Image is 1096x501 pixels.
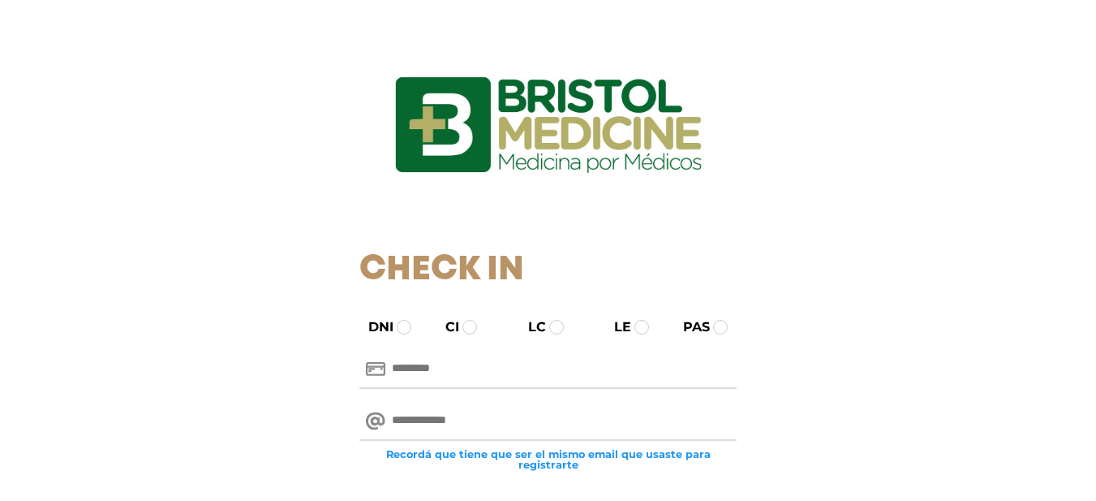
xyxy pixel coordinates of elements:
label: PAS [668,317,710,337]
label: LC [514,317,546,337]
label: DNI [354,317,393,337]
label: CI [431,317,459,337]
img: logo_ingresarbristol.jpg [329,19,767,231]
h1: Check In [359,250,737,291]
small: Recordá que tiene que ser el mismo email que usaste para registrarte [359,449,737,470]
label: LE [600,317,631,337]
